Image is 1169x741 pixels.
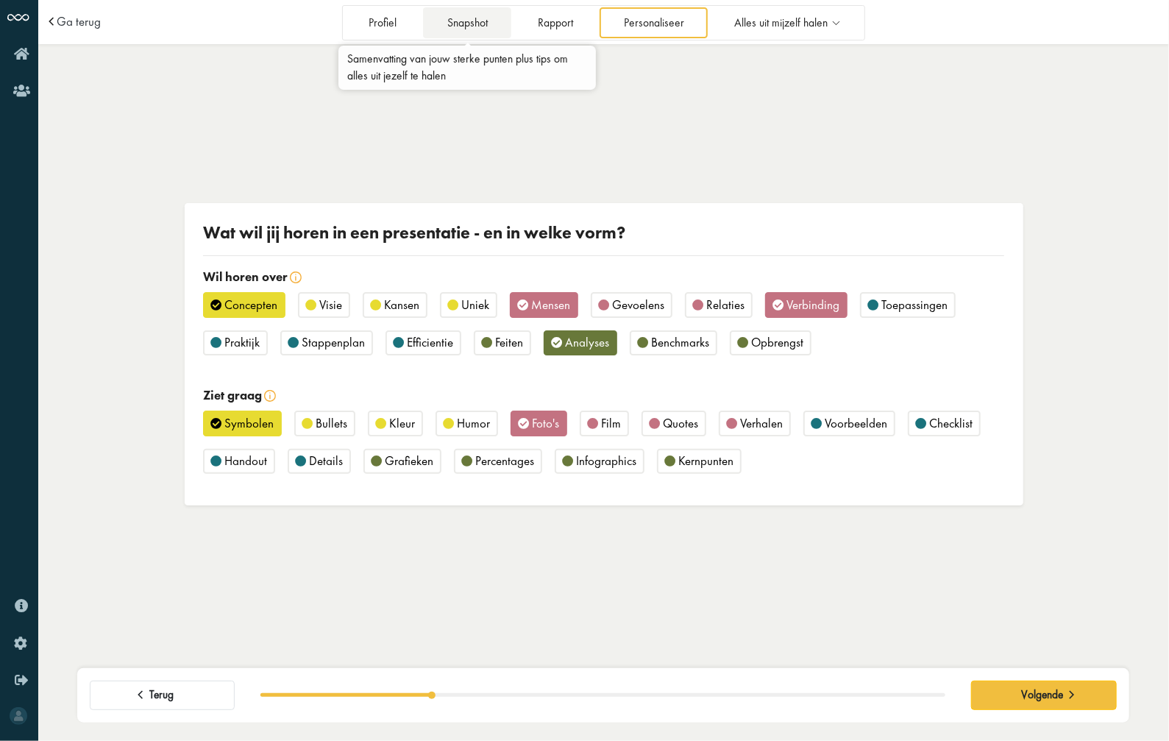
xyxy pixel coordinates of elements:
img: info.svg [264,390,276,402]
a: Snapshot [423,7,511,38]
span: Bullets [316,415,348,431]
span: Film [602,415,622,431]
span: Toepassingen [882,297,948,313]
span: Volgende [1022,688,1064,702]
span: Voorbeelden [825,415,888,431]
span: Efficientie [408,334,454,350]
span: Analyses [566,334,610,350]
span: Stappenplan [302,334,366,350]
div: Wil horen over [203,269,1004,286]
span: Verbinding [787,297,840,313]
span: Benchmarks [652,334,710,350]
span: Gevoelens [613,297,665,313]
span: Quotes [664,415,699,431]
span: Checklist [930,415,973,431]
div: Ziet graag [203,387,1004,405]
span: Verhalen [741,415,784,431]
span: Percentages [476,453,535,469]
a: Profiel [345,7,421,38]
span: Visie [320,297,343,313]
span: Feiten [496,334,524,350]
span: Mensen [532,297,571,313]
a: Personaliseer [600,7,708,38]
span: Kansen [385,297,420,313]
span: Praktijk [225,334,260,350]
a: Alles uit mijzelf halen [711,7,863,38]
button: Volgende [971,681,1117,710]
div: Wat wil jij horen in een presentatie - en in welke vorm? [203,222,1004,243]
span: Opbrengst [752,334,804,350]
span: Concepten [225,297,278,313]
span: Terug [150,688,174,702]
span: Grafieken [385,453,434,469]
span: Kleur [390,415,416,431]
span: Symbolen [225,415,274,431]
span: Kernpunten [679,453,734,469]
span: Relaties [707,297,745,313]
span: Uniek [462,297,490,313]
span: Foto's [533,415,560,431]
span: Alles uit mijzelf halen [734,17,828,29]
button: Terug [89,681,235,710]
a: Rapport [514,7,597,38]
a: Ga terug [57,15,101,28]
img: info.svg [290,272,302,283]
span: Humor [458,415,491,431]
span: Infographics [577,453,637,469]
span: Details [310,453,344,469]
span: Handout [225,453,268,469]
